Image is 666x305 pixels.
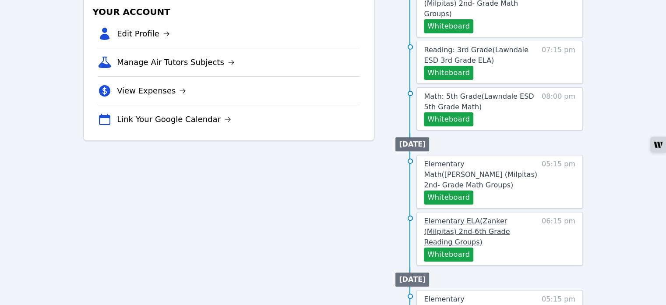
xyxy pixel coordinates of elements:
a: Reading: 3rd Grade(Lawndale ESD 3rd Grade ELA) [424,45,537,66]
button: Whiteboard [424,248,473,262]
span: Elementary Math ( [PERSON_NAME] (Milpitas) 2nd- Grade Math Groups ) [424,160,537,189]
span: Reading: 3rd Grade ( Lawndale ESD 3rd Grade ELA ) [424,46,528,65]
li: [DATE] [395,273,429,287]
a: View Expenses [117,85,186,97]
span: Elementary ELA ( Zanker (Milpitas) 2nd-6th Grade Reading Groups ) [424,217,510,246]
h3: Your Account [91,4,367,20]
span: 07:15 pm [542,45,575,80]
span: Math: 5th Grade ( Lawndale ESD 5th Grade Math ) [424,92,534,111]
button: Whiteboard [424,190,473,205]
a: Elementary ELA(Zanker (Milpitas) 2nd-6th Grade Reading Groups) [424,216,537,248]
a: Math: 5th Grade(Lawndale ESD 5th Grade Math) [424,91,537,112]
button: Whiteboard [424,112,473,126]
a: Link Your Google Calendar [117,113,231,126]
span: 06:15 pm [542,216,575,262]
a: Elementary Math([PERSON_NAME] (Milpitas) 2nd- Grade Math Groups) [424,159,537,190]
button: Whiteboard [424,19,473,33]
span: 08:00 pm [542,91,575,126]
a: Manage Air Tutors Subjects [117,56,235,68]
li: [DATE] [395,137,429,151]
span: 05:15 pm [542,159,575,205]
button: Whiteboard [424,66,473,80]
a: Edit Profile [117,28,170,40]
